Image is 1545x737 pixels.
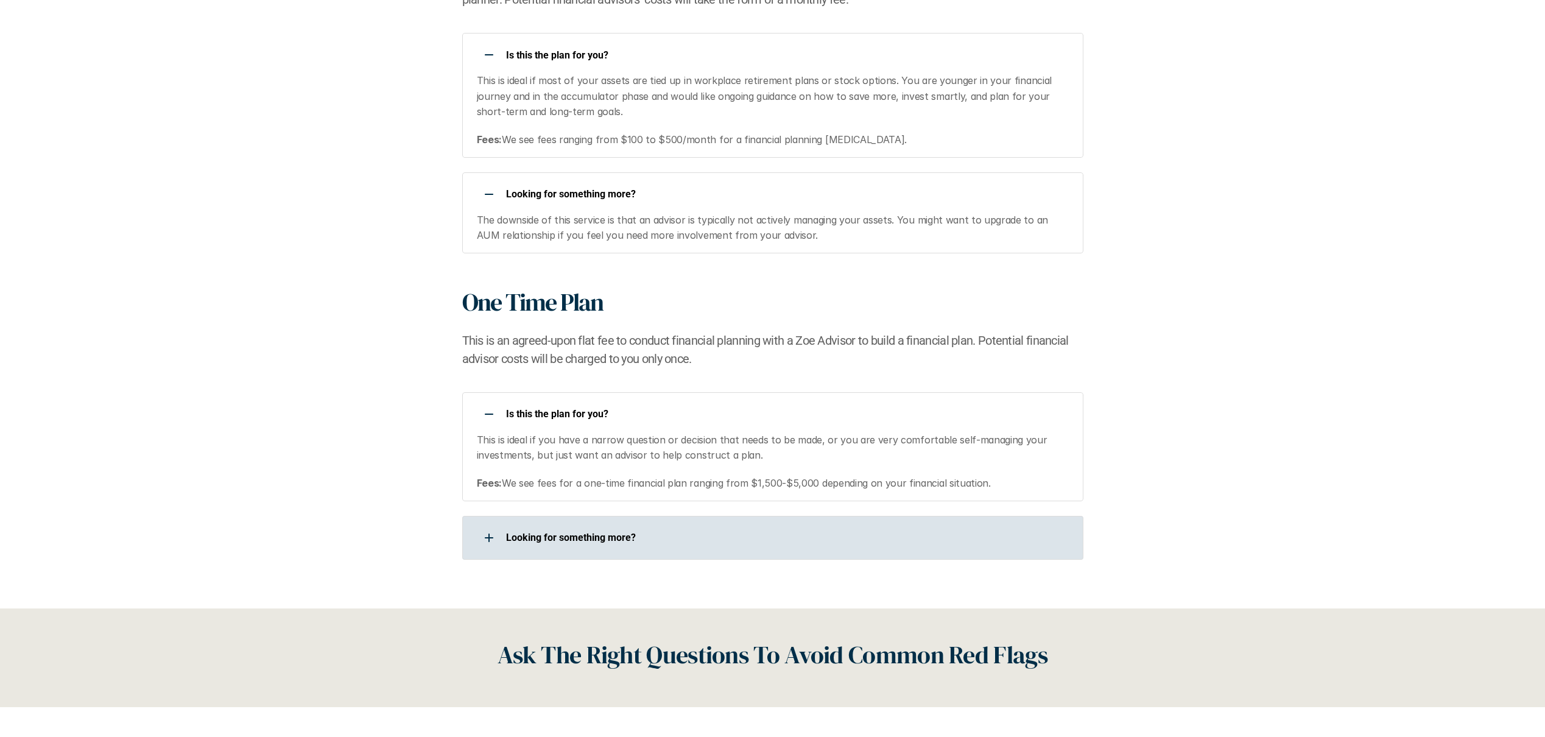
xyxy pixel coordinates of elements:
p: Is this the plan for you?​ [506,408,1068,420]
h1: One Time Plan [462,287,603,317]
strong: Fees: [477,133,502,146]
p: The downside of this service is that an advisor is typically not actively managing your assets. Y... [477,213,1068,244]
p: This is ideal if most of your assets are tied up in workplace retirement plans or stock options. ... [477,73,1068,120]
h2: This is an agreed-upon flat fee to conduct financial planning with a Zoe Advisor to build a finan... [462,331,1083,368]
p: We see fees ranging from $100 to $500/month for a financial planning [MEDICAL_DATA]. [477,132,1068,148]
p: Looking for something more?​ [506,188,1068,200]
strong: Fees: [477,477,502,489]
p: We see fees for a one-time financial plan ranging from $1,500-$5,000 depending on your financial ... [477,476,1068,492]
p: Looking for something more?​ [506,532,1068,543]
p: This is ideal if you have a narrow question or decision that needs to be made, or you are very co... [477,432,1068,464]
h2: Ask The Right Questions To Avoid Common Red Flags [498,636,1047,673]
p: Is this the plan for you?​ [506,49,1068,61]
